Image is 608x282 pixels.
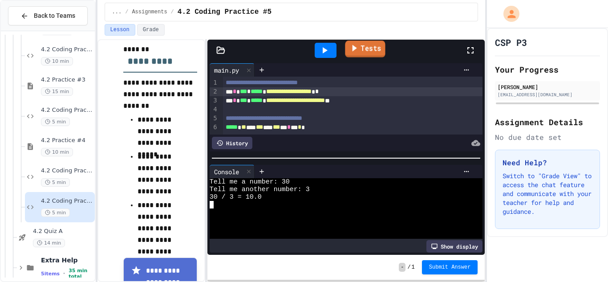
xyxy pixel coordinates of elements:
div: [EMAIL_ADDRESS][DOMAIN_NAME] [498,91,597,98]
span: ... [112,8,122,16]
a: Tests [345,41,385,57]
h1: CSP P3 [495,36,527,49]
div: Show display [426,240,482,253]
span: Back to Teams [34,11,75,20]
span: 1 [412,264,415,271]
p: Switch to "Grade View" to access the chat feature and communicate with your teacher for help and ... [503,172,592,216]
span: 30 / 3 = 10.0 [210,193,262,201]
div: 2 [210,87,219,96]
div: No due date set [495,132,600,143]
div: Console [210,165,255,178]
button: Submit Answer [422,260,478,274]
div: 3 [210,96,219,105]
div: 1 [210,78,219,87]
span: / [125,8,128,16]
div: main.py [210,63,255,77]
h2: Your Progress [495,63,600,76]
div: 5 [210,114,219,123]
span: 10 min [41,148,73,156]
div: History [212,137,252,149]
span: 4.2 Quiz A [33,228,93,235]
span: 5 items [41,271,60,277]
div: My Account [494,4,522,24]
span: 4.2 Coding Practice #4 [41,167,93,175]
span: 5 min [41,118,70,126]
span: 5 min [41,178,70,187]
div: 4 [210,105,219,114]
span: / [407,264,410,271]
div: main.py [210,65,243,75]
span: • [63,270,65,277]
span: 15 min [41,87,73,96]
span: 4.2 Coding Practice #2 [41,46,93,53]
button: Back to Teams [8,6,88,25]
span: 10 min [41,57,73,65]
span: 35 min total [69,268,93,279]
span: 5 min [41,208,70,217]
span: - [399,263,405,272]
span: Assignments [132,8,167,16]
span: 4.2 Practice #4 [41,137,93,144]
div: [PERSON_NAME] [498,83,597,91]
span: 4.2 Coding Practice #3 [41,106,93,114]
span: Submit Answer [429,264,471,271]
div: Console [210,167,243,176]
span: / [171,8,174,16]
span: Extra Help [41,256,93,264]
span: 14 min [33,239,65,247]
h2: Assignment Details [495,116,600,128]
div: 6 [210,123,219,132]
h3: Need Help? [503,157,592,168]
button: Grade [137,24,165,36]
button: Lesson [105,24,135,36]
span: Tell me a number: 30 [210,178,290,186]
span: 4.2 Coding Practice #5 [41,197,93,205]
span: Tell me another number: 3 [210,186,310,193]
span: 4.2 Coding Practice #5 [178,7,272,17]
span: 4.2 Practice #3 [41,76,93,84]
